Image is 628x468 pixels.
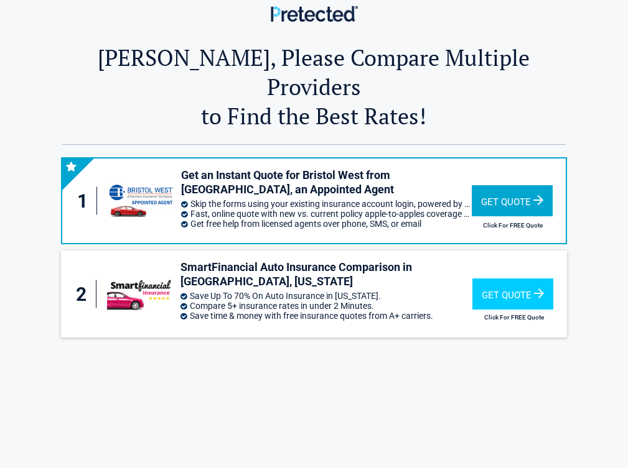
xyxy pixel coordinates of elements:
img: Main Logo [271,6,358,21]
li: Skip the forms using your existing insurance account login, powered by Trellis [181,199,471,209]
li: Fast, online quote with new vs. current policy apple-to-apples coverage comparison [181,209,471,219]
div: 1 [75,187,98,215]
h3: SmartFinancial Auto Insurance Comparison in [GEOGRAPHIC_DATA], [US_STATE] [180,260,472,289]
div: 2 [73,280,96,308]
li: Compare 5+ insurance rates in under 2 Minutes. [180,301,472,311]
h2: Click For FREE Quote [472,314,556,321]
img: smartfinancial's logo [107,278,174,310]
li: Get free help from licensed agents over phone, SMS, or email [181,219,471,229]
div: Get Quote [472,185,553,216]
h2: Click For FREE Quote [472,222,555,229]
h2: [PERSON_NAME], Please Compare Multiple Providers to Find the Best Rates! [62,43,565,131]
li: Save Up To 70% On Auto Insurance in [US_STATE]. [180,291,472,301]
div: Get Quote [472,278,553,310]
img: savvy's logo [108,181,175,219]
li: Save time & money with free insurance quotes from A+ carriers. [180,311,472,321]
h3: Get an Instant Quote for Bristol West from [GEOGRAPHIC_DATA], an Appointed Agent [181,168,471,197]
